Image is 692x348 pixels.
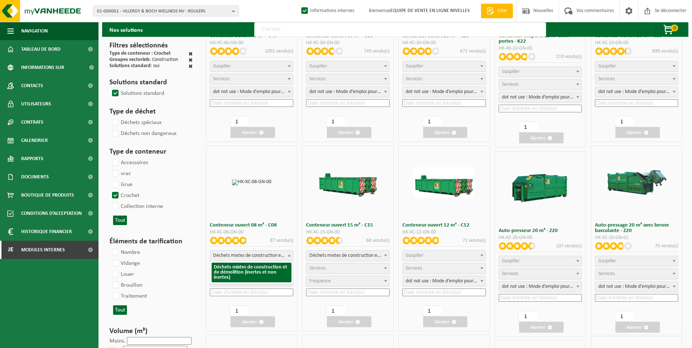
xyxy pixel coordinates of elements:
font: Ajouter [434,320,450,324]
span: dot not use : Manual voor MyVanheede [210,87,293,97]
span: dot not use : Manual voor MyVanheede [499,282,582,292]
button: 01-000001 - VILLEROY & BOCH WELLNESS NV - ROULERS [93,5,239,16]
label: Vidange [111,258,140,269]
h3: Volume (m³) [109,326,193,337]
input: 1 [615,311,634,322]
h3: Conteneur chapelle 22 m³ avec portes - K22 [499,33,582,44]
input: Date d’entrée en fonction [306,289,390,296]
div: HK-XZ-20-GN-00 [499,235,582,240]
input: Date d’entrée en fonction [499,105,582,112]
span: Fréquence [309,278,331,284]
span: dot not use : Manual voor MyVanheede [595,282,678,292]
span: dot not use : Manual voor MyVanheede [210,86,293,97]
span: Type de conteneur : Crochet [109,51,171,56]
p: 749 vendu(s) [364,47,390,55]
span: dot not use : Manual voor MyVanheede [595,86,679,97]
span: Contrats [21,113,43,131]
span: dot not use : Manual voor MyVanheede [595,87,678,97]
img: HK-XZ-20-GN-00 [509,157,571,219]
span: gemengd bouw- en sloopafval (inert en niet inert) [210,250,293,261]
p: 1092 vendu(s) [265,47,293,55]
button: Ajouter [231,127,275,138]
div: : oui [109,63,159,70]
p: 219 vendu(s) [556,53,582,61]
h3: Type de déchet [109,106,193,117]
span: Services [406,76,422,82]
span: Gaspiller [213,63,231,69]
div: HK-XC-10-GN-00 [595,40,679,46]
h3: Conteneur ouvert 15 m³ - C15 [306,223,390,228]
label: Moins. [109,338,125,344]
input: Date d’entrée en fonction [402,99,486,107]
input: Date d’entrée en fonction [210,289,293,296]
h3: Auto-pressage 20 m³ avec benne basculante - Z20 [595,223,679,233]
label: Accessoires [111,157,148,168]
span: dot not use : Manual voor MyVanheede [499,92,582,103]
span: dot not use : Manual voor MyVanheede [402,86,486,97]
span: Tableau de bord [21,40,61,58]
font: Ajouter [434,130,450,135]
span: Historique financier [21,223,72,241]
label: Crochet [111,190,139,201]
input: Chercher [254,22,546,37]
h3: Éléments de tarification [109,236,193,247]
div: HK-XC-40-GN-00 [210,40,293,46]
img: HK-XZ-20-GN-01 [606,167,668,198]
div: : Construction [109,57,178,63]
label: Déchets spéciaux [111,117,162,128]
span: Gaspiller [406,253,424,258]
input: 1 [326,116,345,127]
span: Services [502,82,518,87]
span: Utilisateurs [21,95,51,113]
span: Gaspiller [406,63,424,69]
span: Services [309,266,326,271]
div: HK-XC-30-GN-00 [306,40,390,46]
input: Date d’entrée en fonction [595,294,679,302]
h3: Conteneur ouvert 08 m³ - C08 [210,223,293,228]
input: 1 [230,305,249,316]
input: 1 [230,116,249,127]
font: Ajouter [530,136,546,140]
span: gemengd bouw- en sloopafval (inert en niet inert) [210,251,293,261]
input: 1 [518,311,537,322]
img: HK-XC-12-GN-00 [413,167,475,198]
div: HK-XZ-20-GN-01 [595,235,679,240]
span: Groupes sectoriels [109,57,150,62]
font: Ajouter [627,325,642,330]
input: 1 [518,121,537,132]
span: Services [213,76,229,82]
span: Modules internes [21,241,65,259]
span: Services [406,266,422,271]
p: 107 vendu(s) [556,242,582,250]
button: Ajouter [423,316,468,327]
p: 68 vendu(s) [366,237,390,244]
font: Ajouter [627,130,642,135]
input: Date d’entrée en fonction [499,294,582,302]
h3: Conteneur ouvert 12 m³ - C12 [402,223,486,228]
span: gemengd bouw- en sloopafval (inert en niet inert) [306,250,390,261]
strong: EQUIPE DE VENTE EN LIGNE NIVELLES [390,8,470,13]
span: Services [598,76,615,82]
button: 0 [651,22,688,37]
input: 1 [615,116,634,127]
span: Rapports [21,150,43,168]
label: vrac [111,168,131,179]
span: Gaspiller [598,258,616,264]
font: Ajouter [242,130,257,135]
span: Gaspiller [502,69,520,74]
input: Date d’entrée en fonction [210,99,293,107]
font: Ajouter [530,325,546,330]
span: dot not use : Manual voor MyVanheede [403,276,486,286]
font: Bienvenue [369,8,470,13]
span: Services [502,271,518,277]
span: 0 [671,24,678,31]
button: Tout [113,305,127,315]
span: dot not use : Manual voor MyVanheede [403,87,486,97]
label: Brouillon [111,280,142,291]
span: Informations sur l’entreprise [21,58,84,77]
span: dot not use : Manual voor MyVanheede [402,276,486,287]
span: Contacts [21,77,43,95]
span: Gaspiller [502,258,520,264]
div: HK-XC-12-GN-00 [402,230,486,235]
p: 898 vendu(s) [652,47,678,55]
